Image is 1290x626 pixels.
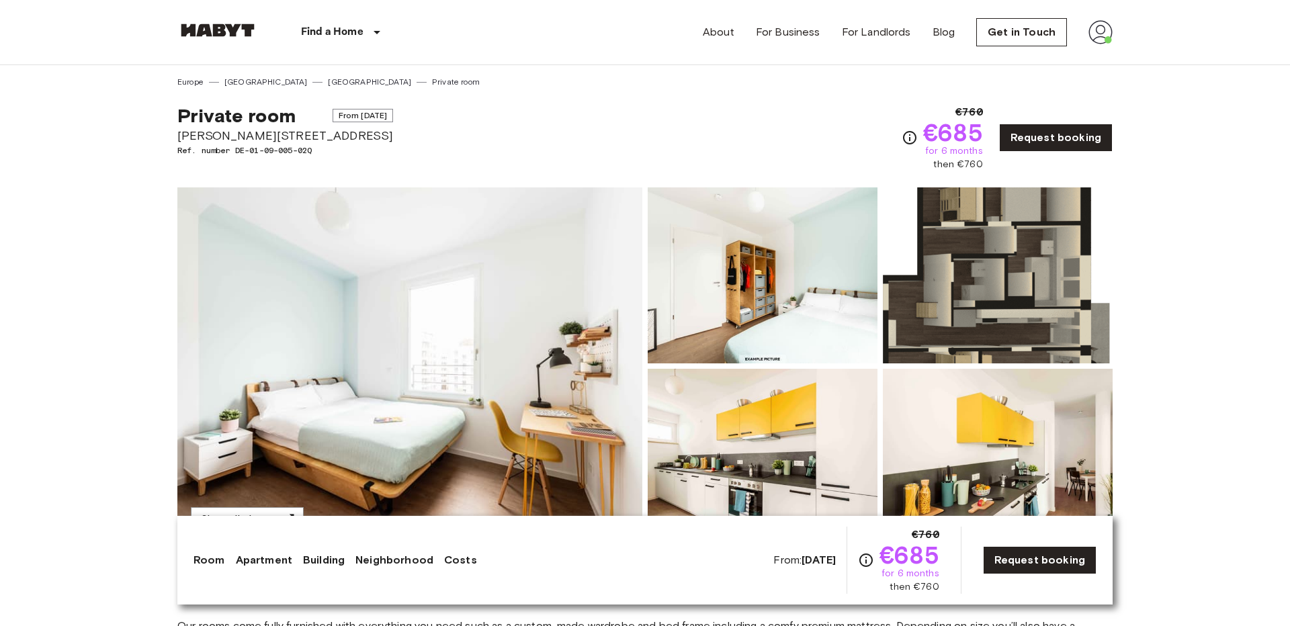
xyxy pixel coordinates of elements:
[881,567,939,580] span: for 6 months
[177,127,393,144] span: [PERSON_NAME][STREET_ADDRESS]
[879,543,939,567] span: €685
[648,187,877,363] img: Picture of unit DE-01-09-005-02Q
[177,144,393,156] span: Ref. number DE-01-09-005-02Q
[193,552,225,568] a: Room
[756,24,820,40] a: For Business
[955,104,983,120] span: €760
[773,553,836,568] span: From:
[976,18,1067,46] a: Get in Touch
[328,76,411,88] a: [GEOGRAPHIC_DATA]
[883,369,1113,545] img: Picture of unit DE-01-09-005-02Q
[301,24,363,40] p: Find a Home
[902,130,918,146] svg: Check cost overview for full price breakdown. Please note that discounts apply to new joiners onl...
[177,24,258,37] img: Habyt
[444,552,477,568] a: Costs
[432,76,480,88] a: Private room
[912,527,939,543] span: €760
[883,187,1113,363] img: Picture of unit DE-01-09-005-02Q
[333,109,394,122] span: From [DATE]
[842,24,911,40] a: For Landlords
[925,144,983,158] span: for 6 months
[858,552,874,568] svg: Check cost overview for full price breakdown. Please note that discounts apply to new joiners onl...
[224,76,308,88] a: [GEOGRAPHIC_DATA]
[648,369,877,545] img: Picture of unit DE-01-09-005-02Q
[191,507,304,532] button: Show all photos
[983,546,1096,574] a: Request booking
[933,158,982,171] span: then €760
[890,580,939,594] span: then €760
[177,187,642,545] img: Marketing picture of unit DE-01-09-005-02Q
[177,76,204,88] a: Europe
[1088,20,1113,44] img: avatar
[703,24,734,40] a: About
[236,552,292,568] a: Apartment
[355,552,433,568] a: Neighborhood
[177,104,296,127] span: Private room
[933,24,955,40] a: Blog
[999,124,1113,152] a: Request booking
[802,553,836,566] b: [DATE]
[303,552,345,568] a: Building
[923,120,983,144] span: €685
